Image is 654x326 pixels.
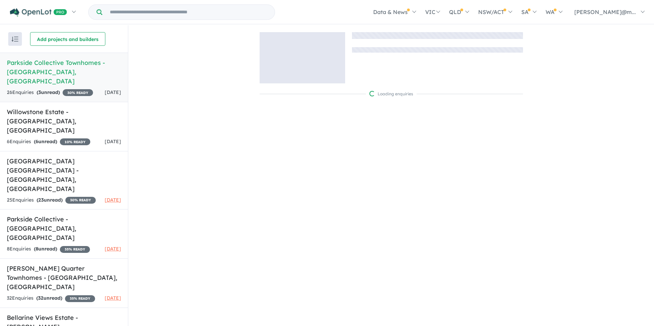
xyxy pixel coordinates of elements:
span: 32 [38,295,43,301]
span: 30 % READY [63,89,93,96]
span: 6 [36,138,38,145]
div: 8 Enquir ies [7,245,90,253]
div: Loading enquiries [369,91,413,97]
span: [DATE] [105,138,121,145]
h5: [GEOGRAPHIC_DATA] [GEOGRAPHIC_DATA] - [GEOGRAPHIC_DATA] , [GEOGRAPHIC_DATA] [7,157,121,193]
strong: ( unread) [37,89,60,95]
strong: ( unread) [37,197,63,203]
div: 26 Enquir ies [7,89,93,97]
img: Openlot PRO Logo White [10,8,67,17]
h5: Parkside Collective Townhomes - [GEOGRAPHIC_DATA] , [GEOGRAPHIC_DATA] [7,58,121,86]
span: 30 % READY [65,197,96,204]
h5: [PERSON_NAME] Quarter Townhomes - [GEOGRAPHIC_DATA] , [GEOGRAPHIC_DATA] [7,264,121,291]
div: 6 Enquir ies [7,138,90,146]
span: 10 % READY [60,138,90,145]
h5: Willowstone Estate - [GEOGRAPHIC_DATA] , [GEOGRAPHIC_DATA] [7,107,121,135]
span: [PERSON_NAME]@m... [574,9,636,15]
h5: Parkside Collective - [GEOGRAPHIC_DATA] , [GEOGRAPHIC_DATA] [7,215,121,242]
span: 23 [38,197,44,203]
span: 8 [36,246,38,252]
strong: ( unread) [36,295,62,301]
img: sort.svg [12,37,18,42]
div: 25 Enquir ies [7,196,96,204]
span: [DATE] [105,89,121,95]
span: 35 % READY [60,246,90,253]
strong: ( unread) [34,246,57,252]
span: [DATE] [105,197,121,203]
span: 35 % READY [65,295,95,302]
span: 3 [38,89,41,95]
span: [DATE] [105,295,121,301]
span: [DATE] [105,246,121,252]
div: 32 Enquir ies [7,294,95,302]
strong: ( unread) [34,138,57,145]
button: Add projects and builders [30,32,105,46]
input: Try estate name, suburb, builder or developer [104,5,273,19]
